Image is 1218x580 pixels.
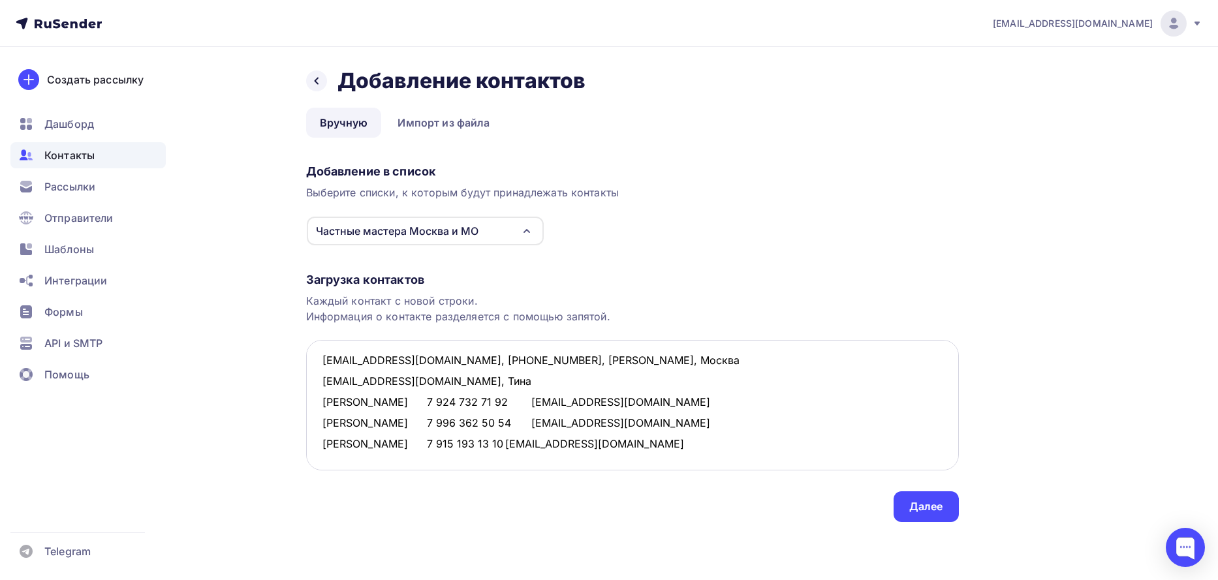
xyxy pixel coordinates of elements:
span: Telegram [44,543,91,559]
a: Шаблоны [10,236,166,262]
a: Дашборд [10,111,166,137]
span: Формы [44,304,83,320]
div: Создать рассылку [47,72,144,87]
div: Добавление в список [306,164,959,179]
span: Отправители [44,210,114,226]
span: Дашборд [44,116,94,132]
a: Рассылки [10,174,166,200]
a: Отправители [10,205,166,231]
a: [EMAIL_ADDRESS][DOMAIN_NAME] [993,10,1202,37]
a: Вручную [306,108,382,138]
div: Далее [909,499,943,514]
h2: Добавление контактов [337,68,586,94]
span: [EMAIL_ADDRESS][DOMAIN_NAME] [993,17,1153,30]
span: Шаблоны [44,241,94,257]
span: Рассылки [44,179,95,194]
div: Каждый контакт с новой строки. Информация о контакте разделяется с помощью запятой. [306,293,959,324]
a: Контакты [10,142,166,168]
span: Помощь [44,367,89,382]
a: Формы [10,299,166,325]
div: Частные мастера Москва и МО [316,223,478,239]
button: Частные мастера Москва и МО [306,216,544,246]
div: Выберите списки, к которым будут принадлежать контакты [306,185,959,200]
span: API и SMTP [44,335,102,351]
span: Контакты [44,147,95,163]
a: Импорт из файла [384,108,503,138]
span: Интеграции [44,273,107,288]
div: Загрузка контактов [306,272,959,288]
